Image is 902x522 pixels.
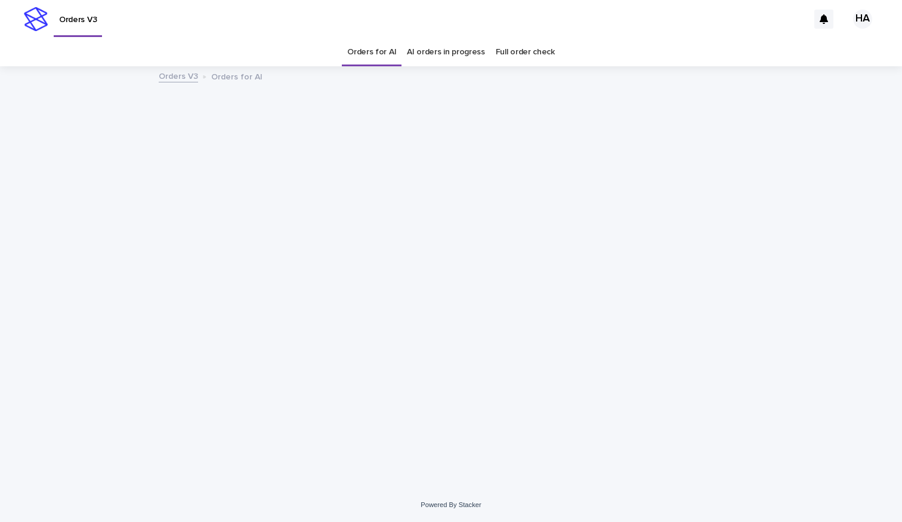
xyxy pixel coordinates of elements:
[24,7,48,31] img: stacker-logo-s-only.png
[407,38,485,66] a: AI orders in progress
[421,501,481,508] a: Powered By Stacker
[496,38,555,66] a: Full order check
[853,10,872,29] div: HA
[347,38,396,66] a: Orders for AI
[159,69,198,82] a: Orders V3
[211,69,262,82] p: Orders for AI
